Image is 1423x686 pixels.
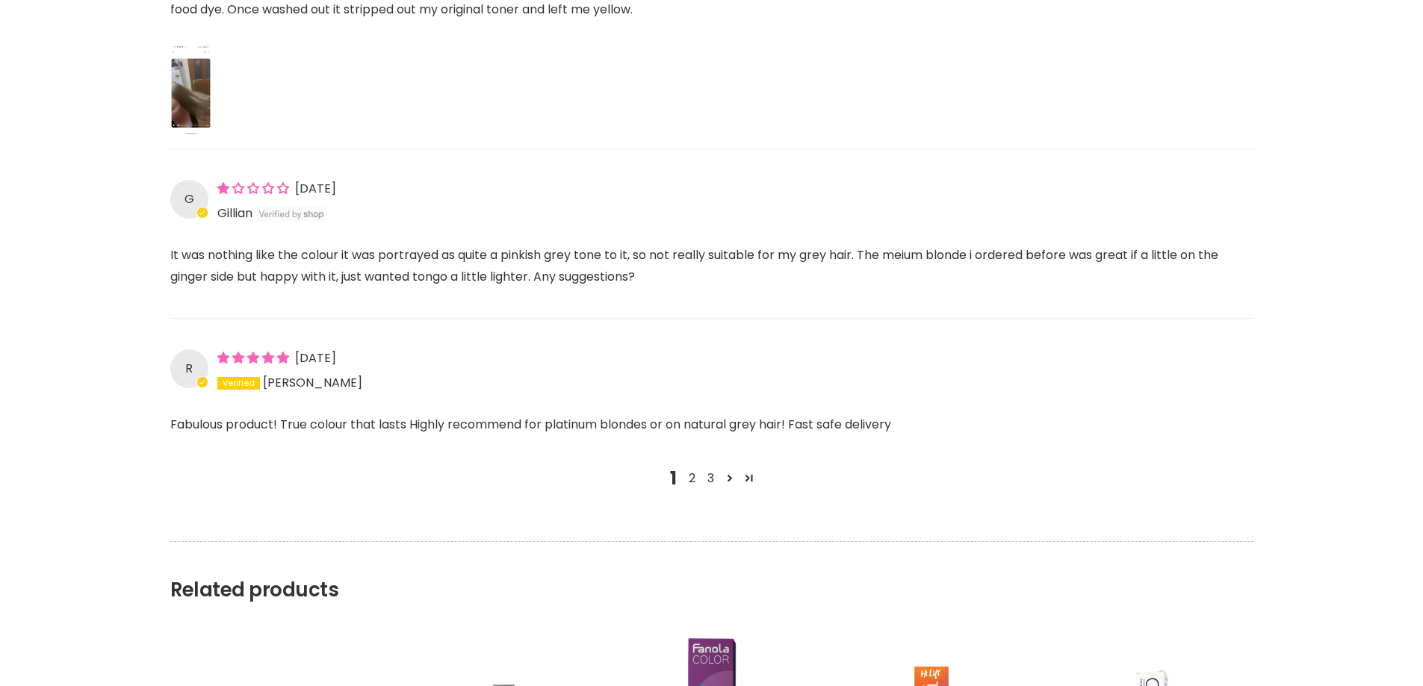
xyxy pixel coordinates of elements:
[170,541,1253,602] h2: Related products
[170,414,1253,455] p: Fabulous product! True colour that lasts Highly recommend for platinum blondes or on natural grey...
[263,374,362,391] span: [PERSON_NAME]
[217,349,292,367] span: 5 star review
[170,349,208,387] div: R
[701,470,720,487] a: Page 3
[170,245,1253,307] p: It was nothing like the colour it was portrayed as quite a pinkish grey tone to it, so not really...
[170,45,211,134] a: Link to user picture 1
[255,207,328,222] img: Verified by Shop
[720,469,740,488] a: Page 2
[295,180,336,197] span: [DATE]
[217,205,252,222] span: Gillian
[217,180,292,197] span: 1 star review
[170,180,208,218] div: G
[740,469,759,488] a: Page 3
[683,470,701,487] a: Page 2
[170,45,211,134] img: User picture
[295,349,336,367] span: [DATE]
